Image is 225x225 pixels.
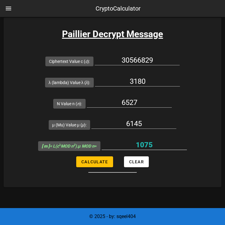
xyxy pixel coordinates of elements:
[96,4,141,13] div: CryptoCalculator
[129,159,144,164] span: Clear
[82,122,84,127] i: μ
[42,144,94,148] i: = L(c MOD n ).μ MOD n
[85,59,87,64] i: c
[86,80,88,85] i: λ
[73,143,75,147] sup: 2
[42,144,96,148] span: =
[49,58,90,64] label: Ciphertext Value c ( ):
[4,27,221,41] h3: Paillier Decrypt Message
[1,1,16,16] button: nav-menu-toggle
[42,144,50,148] b: [ m ]
[89,214,136,219] span: © 2025 - by: sqeel404
[52,122,87,128] label: μ (Mu) Value μ ( ):
[76,156,113,167] button: Calculate
[49,80,90,86] label: λ (lambda) Value λ ( ):
[59,143,61,147] sup: λ
[57,101,82,107] label: N Value n ( ):
[77,101,80,106] i: n
[124,156,149,167] button: Clear
[81,159,108,164] span: Calculate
